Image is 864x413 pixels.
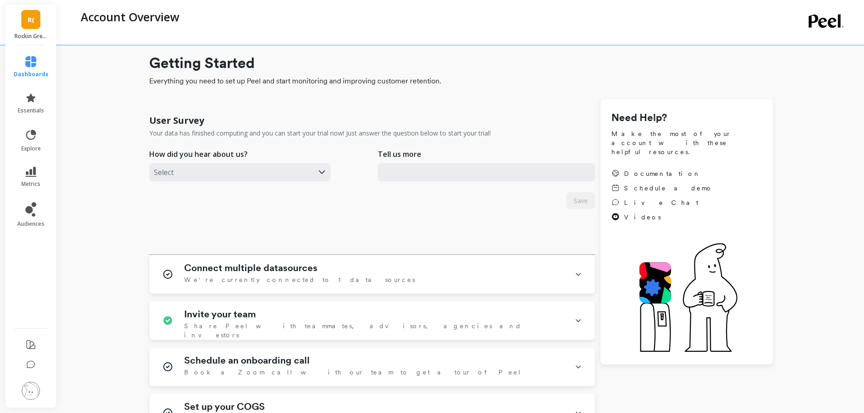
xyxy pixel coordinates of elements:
p: Rockin Green (Essor) [15,33,48,40]
a: Schedule a demo [611,184,713,193]
a: Documentation [611,169,713,178]
p: Tell us more [378,149,421,160]
span: Documentation [624,169,701,178]
span: explore [21,145,41,152]
span: R( [28,15,34,25]
span: Make the most of your account with these helpful resources. [611,129,762,156]
span: audiences [17,220,44,228]
span: Schedule a demo [624,184,713,193]
span: We're currently connected to 1 data sources [184,275,415,284]
span: Videos [624,213,661,222]
p: Account Overview [81,9,179,24]
span: Share Peel with teammates, advisors, agencies and investors [184,321,564,340]
a: Videos [611,213,713,222]
h1: User Survey [149,114,204,127]
span: metrics [21,180,40,188]
h1: Connect multiple datasources [184,262,317,273]
span: Book a Zoom call with our team to get a tour of Peel [184,368,522,377]
p: Your data has finished computing and you can start your trial now! Just answer the question below... [149,129,491,138]
span: Everything you need to set up Peel and start monitoring and improving customer retention. [149,76,773,87]
h1: Schedule an onboarding call [184,355,310,366]
span: dashboards [14,71,49,78]
h1: Set up your COGS [184,401,265,412]
p: How did you hear about us? [149,149,248,160]
h1: Invite your team [184,309,256,320]
h1: Need Help? [611,110,762,126]
img: profile picture [22,382,40,400]
span: Live Chat [624,198,698,207]
span: essentials [18,107,44,114]
h1: Getting Started [149,52,773,74]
